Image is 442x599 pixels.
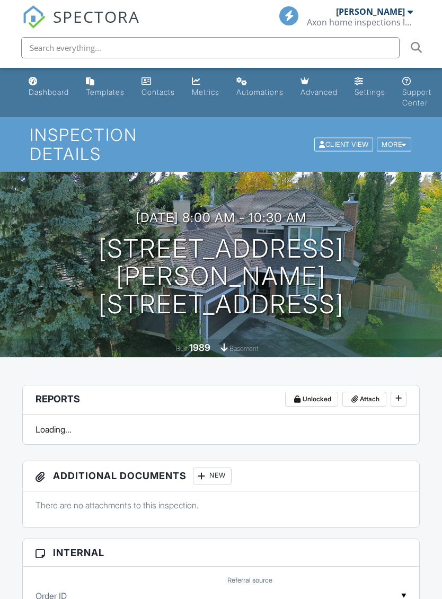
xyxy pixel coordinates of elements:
[227,576,272,585] label: Referral source
[232,72,288,102] a: Automations (Basic)
[22,14,140,37] a: SPECTORA
[296,72,342,102] a: Advanced
[350,72,390,102] a: Settings
[313,140,376,148] a: Client View
[314,137,373,152] div: Client View
[193,468,232,485] div: New
[30,126,412,163] h1: Inspection Details
[236,87,284,96] div: Automations
[17,235,425,319] h1: [STREET_ADDRESS][PERSON_NAME] [STREET_ADDRESS]
[53,5,140,28] span: SPECTORA
[189,342,210,353] div: 1989
[188,72,224,102] a: Metrics
[377,137,411,152] div: More
[398,72,436,113] a: Support Center
[192,87,219,96] div: Metrics
[22,5,46,29] img: The Best Home Inspection Software - Spectora
[23,461,420,491] h3: Additional Documents
[142,87,175,96] div: Contacts
[355,87,385,96] div: Settings
[336,6,405,17] div: [PERSON_NAME]
[29,87,69,96] div: Dashboard
[23,539,420,567] h3: Internal
[86,87,125,96] div: Templates
[136,210,307,225] h3: [DATE] 8:00 am - 10:30 am
[21,37,400,58] input: Search everything...
[36,499,407,511] p: There are no attachments to this inspection.
[402,87,431,107] div: Support Center
[137,72,179,102] a: Contacts
[229,345,258,353] span: basement
[24,72,73,102] a: Dashboard
[307,17,413,28] div: Axon home inspections ltd.
[176,345,188,353] span: Built
[82,72,129,102] a: Templates
[300,87,338,96] div: Advanced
